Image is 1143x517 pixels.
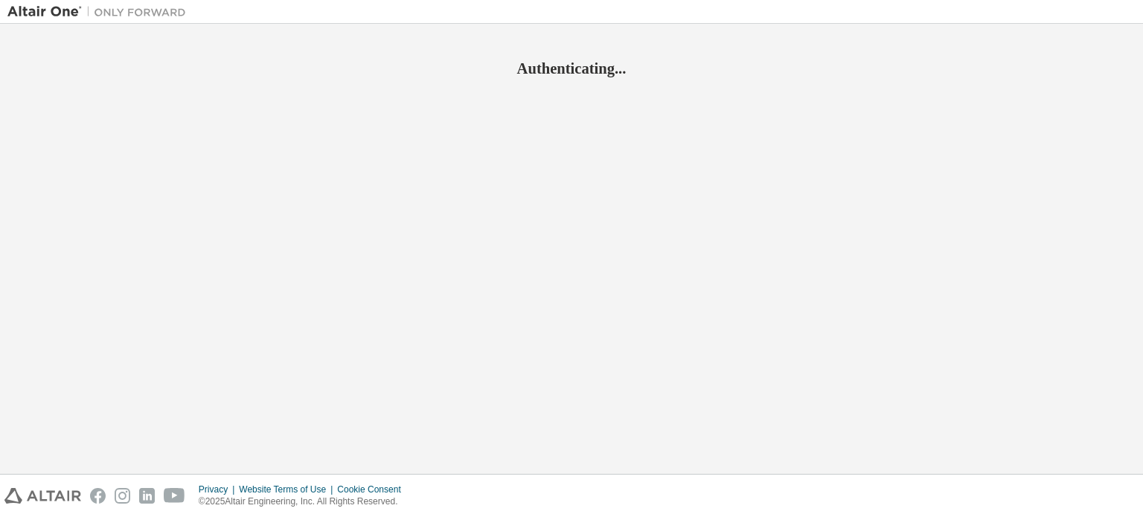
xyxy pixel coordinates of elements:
[115,488,130,504] img: instagram.svg
[4,488,81,504] img: altair_logo.svg
[239,484,337,495] div: Website Terms of Use
[139,488,155,504] img: linkedin.svg
[164,488,185,504] img: youtube.svg
[7,59,1136,78] h2: Authenticating...
[90,488,106,504] img: facebook.svg
[337,484,409,495] div: Cookie Consent
[199,495,410,508] p: © 2025 Altair Engineering, Inc. All Rights Reserved.
[199,484,239,495] div: Privacy
[7,4,193,19] img: Altair One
